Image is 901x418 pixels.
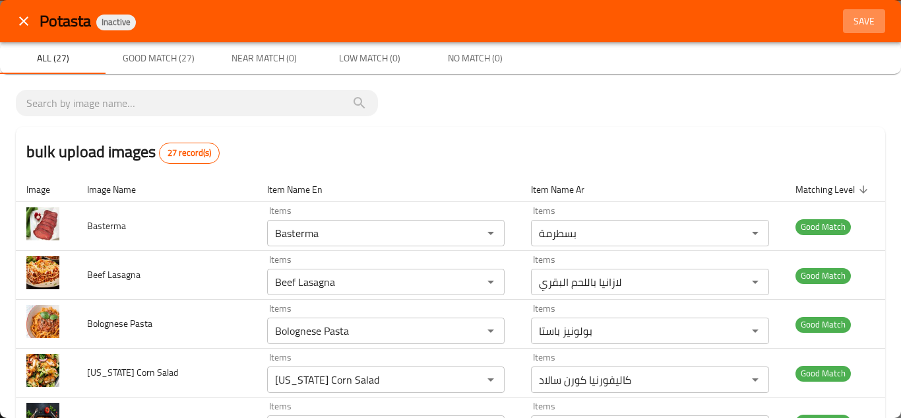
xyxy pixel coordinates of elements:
span: Low Match (0) [325,50,414,67]
span: Matching Level [795,182,872,197]
span: Good Match [795,366,851,381]
span: Inactive [96,17,136,28]
th: Item Name Ar [520,177,785,202]
img: Bolognese Pasta [26,305,59,338]
span: No Match (0) [430,50,520,67]
span: Near Match (0) [219,50,309,67]
span: Bolognese Pasta [87,315,152,332]
span: Good Match [795,317,851,332]
div: Total records count [159,143,220,164]
img: Beef Lasagna [26,256,59,289]
span: [US_STATE] Corn Salad [87,364,178,381]
img: Basterma [26,207,59,240]
button: Open [482,370,500,389]
span: Potasta [40,6,91,36]
span: Good Match (27) [113,50,203,67]
button: Open [482,273,500,291]
span: Image Name [87,182,153,197]
button: Open [746,322,764,340]
button: Save [843,9,885,34]
span: Good Match [795,268,851,283]
div: Inactive [96,15,136,30]
button: Open [746,273,764,291]
th: Image [16,177,77,202]
span: Beef Lasagna [87,266,140,283]
span: Save [848,13,880,30]
span: Good Match [795,219,851,234]
button: Open [746,370,764,389]
button: Open [482,224,500,242]
h2: bulk upload images [26,140,220,164]
button: Open [482,322,500,340]
input: search [26,92,367,114]
span: All (27) [8,50,98,67]
img: California Corn Salad [26,354,59,387]
button: Open [746,224,764,242]
span: 27 record(s) [160,147,219,160]
span: Basterma [87,217,126,234]
button: close [8,5,40,37]
th: Item Name En [257,177,521,202]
